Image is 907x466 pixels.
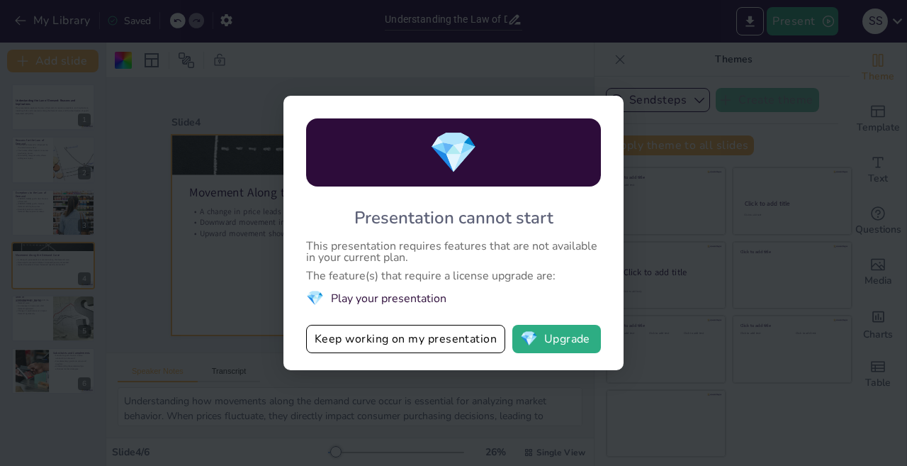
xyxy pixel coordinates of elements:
[512,325,601,353] button: diamondUpgrade
[429,126,478,180] span: diamond
[306,325,505,353] button: Keep working on my presentation
[520,332,538,346] span: diamond
[354,206,553,229] div: Presentation cannot start
[306,240,601,263] div: This presentation requires features that are not available in your current plan.
[306,289,324,308] span: diamond
[306,270,601,282] div: The feature(s) that require a license upgrade are:
[306,289,601,308] li: Play your presentation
